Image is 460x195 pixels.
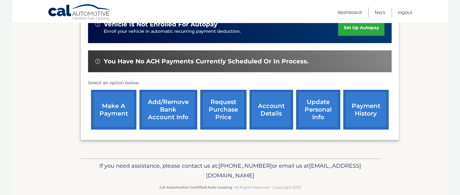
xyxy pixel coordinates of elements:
a: FAQ's [375,7,385,17]
span: vehicle is not enrolled for autopay [104,21,217,28]
a: set up autopay [338,20,384,36]
a: make a payment [91,90,136,129]
span: You have no ACH payments currently scheduled or in process. [104,58,308,65]
a: payment history [343,90,389,129]
img: alert-white.svg [95,22,100,27]
img: alert-white.svg [95,59,100,64]
p: - All Rights Reserved - Copyright 2025 [84,184,376,190]
a: Add/Remove bank account info [139,90,197,129]
p: Enroll your vehicle in automatic recurring payment deduction. [104,28,338,35]
p: Select an option below: [88,79,392,87]
a: account details [250,90,293,129]
p: If you need assistance, please contact us at: or email us at [84,161,376,180]
a: Dashboard [338,7,362,17]
span: [EMAIL_ADDRESS][DOMAIN_NAME] [206,162,361,179]
a: request purchase price [200,90,246,129]
a: Cal Automotive [48,4,111,22]
a: Logout [398,7,413,17]
span: [PHONE_NUMBER] [218,162,272,169]
a: update personal info [296,90,340,129]
strong: Cal Automotive Certified Auto Leasing [159,185,232,190]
